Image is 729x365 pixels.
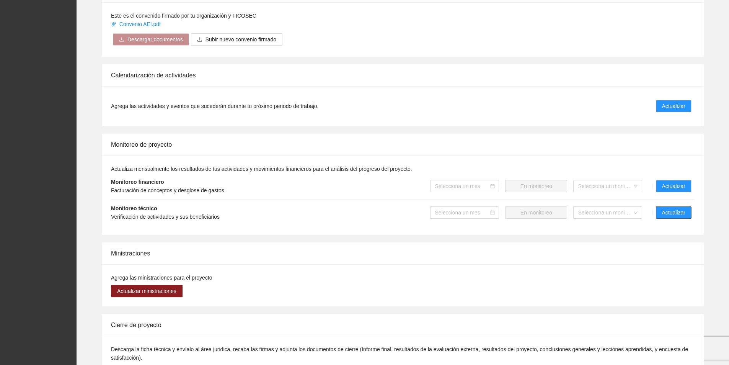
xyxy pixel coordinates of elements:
span: download [119,37,124,43]
span: Agrega las ministraciones para el proyecto [111,275,212,281]
span: Actualiza mensualmente los resultados de tus actividades y movimientos financieros para el anális... [111,166,412,172]
span: Subir nuevo convenio firmado [205,35,276,44]
span: paper-clip [111,21,116,27]
span: Actualizar ministraciones [117,287,176,295]
strong: Monitoreo técnico [111,205,157,211]
button: Actualizar ministraciones [111,285,183,297]
span: Descargar documentos [127,35,183,44]
span: Descarga la ficha técnica y envíalo al área juridica, recaba las firmas y adjunta los documentos ... [111,346,688,361]
span: Actualizar [662,208,685,217]
span: Este es el convenido firmado por tu organización y FICOSEC [111,13,256,19]
span: Verificación de actividades y sus beneficiarios [111,214,220,220]
button: Actualizar [656,100,691,112]
div: Monitoreo de proyecto [111,134,695,155]
div: Ministraciones [111,242,695,264]
div: Calendarización de actividades [111,64,695,86]
a: Convenio AEI.pdf [111,21,162,27]
a: Actualizar ministraciones [111,288,183,294]
button: Actualizar [656,180,691,192]
button: downloadDescargar documentos [113,33,189,46]
span: calendar [490,210,495,215]
span: Actualizar [662,102,685,110]
div: Cierre de proyecto [111,314,695,336]
span: upload [197,37,202,43]
span: uploadSubir nuevo convenio firmado [191,36,282,43]
strong: Monitoreo financiero [111,179,164,185]
span: Agrega las actividades y eventos que sucederán durante tu próximo periodo de trabajo. [111,102,318,110]
button: Actualizar [656,206,691,219]
span: calendar [490,184,495,188]
span: Facturación de conceptos y desglose de gastos [111,187,224,193]
span: Actualizar [662,182,685,190]
button: uploadSubir nuevo convenio firmado [191,33,282,46]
